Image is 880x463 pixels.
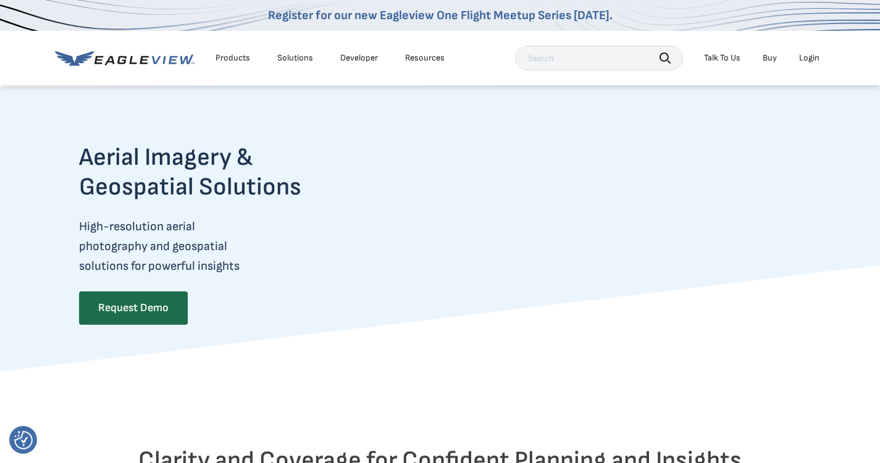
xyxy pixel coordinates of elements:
[268,8,613,23] a: Register for our new Eagleview One Flight Meetup Series [DATE].
[405,52,445,64] div: Resources
[79,291,188,325] a: Request Demo
[216,52,250,64] div: Products
[515,46,683,70] input: Search
[763,52,777,64] a: Buy
[14,431,33,449] button: Consent Preferences
[14,431,33,449] img: Revisit consent button
[340,52,378,64] a: Developer
[79,217,350,276] p: High-resolution aerial photography and geospatial solutions for powerful insights
[277,52,313,64] div: Solutions
[79,143,350,202] h2: Aerial Imagery & Geospatial Solutions
[704,52,740,64] div: Talk To Us
[799,52,819,64] div: Login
